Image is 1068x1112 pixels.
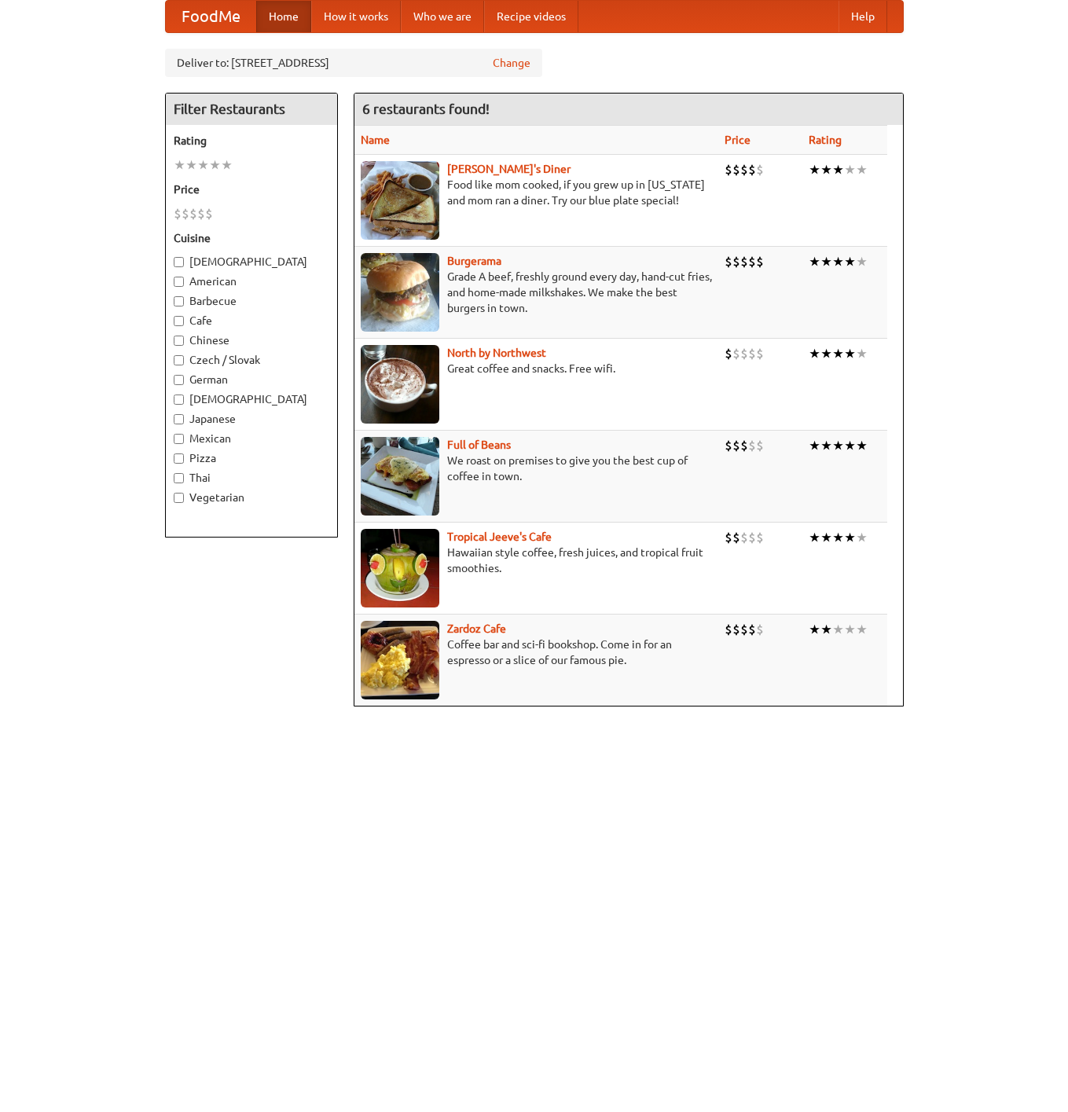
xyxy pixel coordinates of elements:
[205,205,213,222] li: $
[174,313,329,328] label: Cafe
[447,347,546,359] a: North by Northwest
[174,453,184,464] input: Pizza
[756,529,764,546] li: $
[732,161,740,178] li: $
[165,49,542,77] div: Deliver to: [STREET_ADDRESS]
[361,529,439,607] img: jeeves.jpg
[756,437,764,454] li: $
[174,431,329,446] label: Mexican
[361,345,439,424] img: north.jpg
[740,253,748,270] li: $
[844,437,856,454] li: ★
[189,205,197,222] li: $
[732,345,740,362] li: $
[844,253,856,270] li: ★
[174,490,329,505] label: Vegetarian
[197,205,205,222] li: $
[809,253,820,270] li: ★
[361,253,439,332] img: burgerama.jpg
[447,163,571,175] a: [PERSON_NAME]'s Diner
[174,230,329,246] h5: Cuisine
[174,391,329,407] label: [DEMOGRAPHIC_DATA]
[820,529,832,546] li: ★
[361,177,712,208] p: Food like mom cooked, if you grew up in [US_STATE] and mom ran a diner. Try our blue plate special!
[361,453,712,484] p: We roast on premises to give you the best cup of coffee in town.
[361,437,439,516] img: beans.jpg
[174,375,184,385] input: German
[856,621,868,638] li: ★
[748,529,756,546] li: $
[740,161,748,178] li: $
[311,1,401,32] a: How it works
[209,156,221,174] li: ★
[732,253,740,270] li: $
[361,545,712,576] p: Hawaiian style coffee, fresh juices, and tropical fruit smoothies.
[725,621,732,638] li: $
[447,622,506,635] a: Zardoz Cafe
[820,621,832,638] li: ★
[447,255,501,267] a: Burgerama
[839,1,887,32] a: Help
[174,205,182,222] li: $
[844,529,856,546] li: ★
[362,101,490,116] ng-pluralize: 6 restaurants found!
[856,345,868,362] li: ★
[174,411,329,427] label: Japanese
[756,345,764,362] li: $
[820,437,832,454] li: ★
[844,621,856,638] li: ★
[174,434,184,444] input: Mexican
[856,161,868,178] li: ★
[844,161,856,178] li: ★
[174,277,184,287] input: American
[174,254,329,270] label: [DEMOGRAPHIC_DATA]
[832,345,844,362] li: ★
[361,269,712,316] p: Grade A beef, freshly ground every day, hand-cut fries, and home-made milkshakes. We make the bes...
[447,530,552,543] b: Tropical Jeeve's Cafe
[166,1,256,32] a: FoodMe
[809,345,820,362] li: ★
[748,161,756,178] li: $
[493,55,530,71] a: Change
[748,621,756,638] li: $
[844,345,856,362] li: ★
[809,134,842,146] a: Rating
[484,1,578,32] a: Recipe videos
[748,437,756,454] li: $
[174,182,329,197] h5: Price
[361,361,712,376] p: Great coffee and snacks. Free wifi.
[174,257,184,267] input: [DEMOGRAPHIC_DATA]
[174,395,184,405] input: [DEMOGRAPHIC_DATA]
[256,1,311,32] a: Home
[725,161,732,178] li: $
[174,336,184,346] input: Chinese
[174,493,184,503] input: Vegetarian
[756,621,764,638] li: $
[447,439,511,451] a: Full of Beans
[820,253,832,270] li: ★
[740,345,748,362] li: $
[832,529,844,546] li: ★
[197,156,209,174] li: ★
[221,156,233,174] li: ★
[740,529,748,546] li: $
[809,529,820,546] li: ★
[174,450,329,466] label: Pizza
[174,273,329,289] label: American
[361,161,439,240] img: sallys.jpg
[725,529,732,546] li: $
[756,161,764,178] li: $
[740,437,748,454] li: $
[725,437,732,454] li: $
[361,621,439,699] img: zardoz.jpg
[732,529,740,546] li: $
[182,205,189,222] li: $
[174,133,329,149] h5: Rating
[725,253,732,270] li: $
[832,161,844,178] li: ★
[820,345,832,362] li: ★
[725,345,732,362] li: $
[174,414,184,424] input: Japanese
